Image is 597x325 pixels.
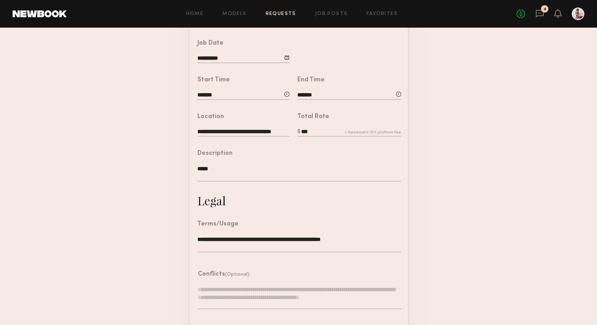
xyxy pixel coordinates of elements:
[197,77,230,83] div: Start Time
[225,272,250,277] span: (Optional)
[297,114,329,120] div: Total Rate
[198,271,250,278] header: Conflicts
[266,11,296,17] a: Requests
[315,11,348,17] a: Job Posts
[297,77,325,83] div: End Time
[535,9,544,19] a: 4
[197,40,223,47] div: Job Date
[543,7,546,11] div: 4
[366,11,398,17] a: Favorites
[197,193,226,209] div: Legal
[197,114,224,120] div: Location
[197,150,233,157] div: Description
[222,11,246,17] a: Models
[186,11,204,17] a: Home
[197,221,238,227] div: Terms/Usage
